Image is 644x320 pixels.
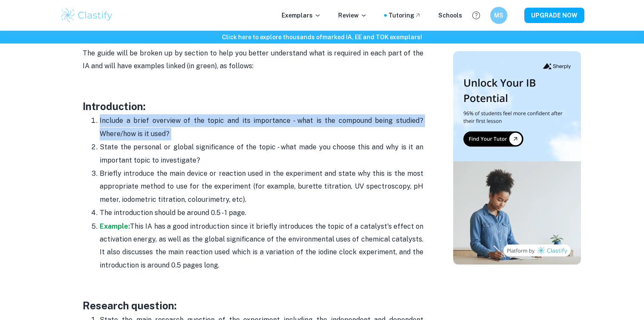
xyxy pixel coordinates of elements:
[524,8,584,23] button: UPGRADE NOW
[453,51,581,265] img: Thumbnail
[60,7,114,24] img: Clastify logo
[282,11,321,20] p: Exemplars
[100,167,423,206] p: Briefly introduce the main device or reaction used in the experiment and state why this is the mo...
[490,7,507,24] button: MS
[438,11,462,20] a: Schools
[100,222,130,230] a: Example:
[100,220,423,272] p: This IA has a good introduction since it briefly introduces the topic of a catalyst's effect on a...
[2,32,642,42] h6: Click here to explore thousands of marked IA, EE and TOK exemplars !
[494,11,504,20] h6: MS
[83,47,423,73] p: The guide will be broken up by section to help you better understand what is required in each par...
[469,8,483,23] button: Help and Feedback
[388,11,421,20] a: Tutoring
[100,141,423,167] p: State the personal or global significance of the topic - what made you choose this and why is it ...
[83,298,423,313] h3: Research question:
[100,207,423,219] p: The introduction should be around 0.5 - 1 page.
[100,114,423,140] p: Include a brief overview of the topic and its importance - what is the compound being studied? Wh...
[338,11,367,20] p: Review
[83,99,423,114] h3: Introduction:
